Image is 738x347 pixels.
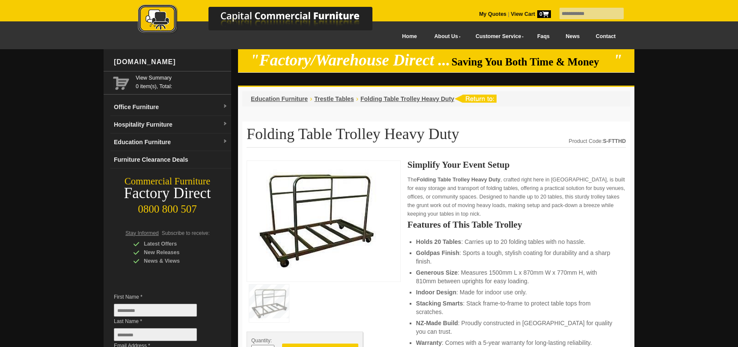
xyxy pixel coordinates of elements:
[114,4,414,38] a: Capital Commercial Furniture Logo
[133,240,214,248] div: Latest Offers
[114,328,197,341] input: Last Name *
[110,116,231,133] a: Hospitality Furnituredropdown
[356,95,358,103] li: ›
[310,95,312,103] li: ›
[613,51,622,69] em: "
[110,98,231,116] a: Office Furnituredropdown
[425,27,466,46] a: About Us
[511,11,551,17] strong: View Cart
[416,288,617,297] li: : Made for indoor use only.
[314,95,354,102] a: Trestle Tables
[416,319,617,336] li: : Proudly constructed in [GEOGRAPHIC_DATA] for quality you can trust.
[416,300,463,307] strong: Stacking Smarts
[223,122,228,127] img: dropdown
[250,51,450,69] em: "Factory/Warehouse Direct ...
[454,95,497,103] img: return to
[416,320,458,326] strong: NZ-Made Build
[133,248,214,257] div: New Releases
[136,74,228,82] a: View Summary
[529,27,558,46] a: Faqs
[466,27,529,46] a: Customer Service
[537,10,551,18] span: 0
[416,269,458,276] strong: Generous Size
[114,317,210,326] span: Last Name *
[110,133,231,151] a: Education Furnituredropdown
[104,199,231,215] div: 0800 800 507
[223,139,228,144] img: dropdown
[416,299,617,316] li: : Stack frame-to-frame to protect table tops from scratches.
[509,11,551,17] a: View Cart0
[251,95,308,102] a: Education Furniture
[360,95,454,102] a: Folding Table Trolley Heavy Duty
[452,56,612,68] span: Saving You Both Time & Money
[588,27,624,46] a: Contact
[136,74,228,89] span: 0 item(s), Total:
[408,175,626,218] p: The , crafted right here in [GEOGRAPHIC_DATA], is built for easy storage and transport of folding...
[416,249,617,266] li: : Sports a tough, stylish coating for durability and a sharp finish.
[416,238,461,245] strong: Holds 20 Tables
[114,293,210,301] span: First Name *
[417,177,500,183] strong: Folding Table Trolley Heavy Duty
[125,230,159,236] span: Stay Informed
[223,104,228,109] img: dropdown
[416,237,617,246] li: : Carries up to 20 folding tables with no hassle.
[408,160,626,169] h2: Simplify Your Event Setup
[114,304,197,317] input: First Name *
[479,11,506,17] a: My Quotes
[603,138,626,144] strong: S-FTTHD
[162,230,210,236] span: Subscribe to receive:
[251,338,272,344] span: Quantity:
[408,220,626,229] h2: Features of This Table Trolley
[416,338,617,347] li: : Comes with a 5-year warranty for long-lasting reliability.
[569,137,626,145] div: Product Code:
[110,151,231,169] a: Furniture Clearance Deals
[133,257,214,265] div: News & Views
[104,175,231,187] div: Commercial Furniture
[416,268,617,285] li: : Measures 1500mm L x 870mm W x 770mm H, with 810mm between uprights for easy loading.
[110,49,231,75] div: [DOMAIN_NAME]
[251,165,380,275] img: Folding Table Trolley Heavy Duty
[416,289,456,296] strong: Indoor Design
[558,27,588,46] a: News
[416,339,442,346] strong: Warranty
[104,187,231,199] div: Factory Direct
[247,126,626,148] h1: Folding Table Trolley Heavy Duty
[416,249,459,256] strong: Goldpas Finish
[114,4,414,36] img: Capital Commercial Furniture Logo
